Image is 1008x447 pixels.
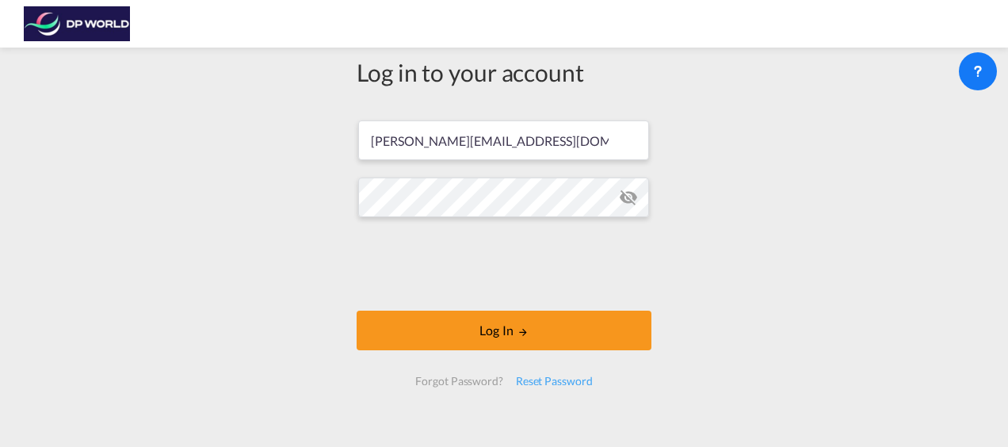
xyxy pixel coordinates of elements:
img: c08ca190194411f088ed0f3ba295208c.png [24,6,131,42]
iframe: reCAPTCHA [384,233,624,295]
button: LOGIN [357,311,651,350]
md-icon: icon-eye-off [619,188,638,207]
div: Reset Password [510,367,599,395]
div: Forgot Password? [409,367,509,395]
input: Enter email/phone number [358,120,649,160]
div: Log in to your account [357,55,651,89]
